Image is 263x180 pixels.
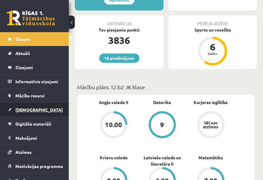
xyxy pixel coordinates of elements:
div: Tev pieejamie punkti [75,27,163,33]
div: 3836 [75,33,163,47]
span: Aktuāli [15,50,30,56]
a: Informatīvie ziņojumi [8,75,61,88]
a: Motivācijas programma [8,159,61,173]
a: Aktuāli [8,46,61,60]
legend: Maksājumi [15,131,61,145]
span: Atzīmes [15,149,32,155]
div: balles [204,52,222,55]
div: Pēdējā atzīme [168,15,257,27]
a: Datorika [153,99,171,105]
a: Rīgas 1. Tālmācības vidusskola [7,11,55,26]
a: Ziņojumi [8,60,61,74]
a: Latviešu valoda un literatūra II [138,154,186,167]
span: Motivācijas programma [15,163,63,169]
span: Digitālie materiāli [15,121,51,127]
a: 9 [138,111,186,139]
a: Maksājumi [8,131,61,145]
span: Sākums [15,36,31,42]
a: 10.00 [89,111,138,139]
a: 16 piedāvājumi [99,53,139,63]
div: 6 [204,42,222,52]
a: Matemātika [198,154,223,161]
a: Digitālie materiāli [8,117,61,131]
legend: Ziņojumi [15,60,61,74]
span: [DEMOGRAPHIC_DATA] [15,107,63,112]
a: Sports un veselība 6 balles [168,27,257,66]
a: Karjeras izglītība [194,99,228,105]
span: Mācību resursi [15,93,45,98]
a: Atzīmes [8,145,61,159]
legend: Informatīvie ziņojumi [15,75,61,88]
a: Mācību resursi [8,89,61,102]
div: Sports un veselība [168,27,257,33]
p: Mācību plāns 12.b2 JK klase [77,83,255,91]
a: Vēl nav atzīmes [186,111,235,139]
a: Krievu valoda [100,154,128,161]
div: Motivācija [75,15,163,27]
div: 10.00 [105,121,122,128]
div: Vēl nav atzīmes [202,121,219,129]
a: Sākums [8,32,61,46]
a: [DEMOGRAPHIC_DATA] [8,103,61,117]
div: 9 [160,121,164,128]
a: Angļu valoda II [99,99,128,105]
